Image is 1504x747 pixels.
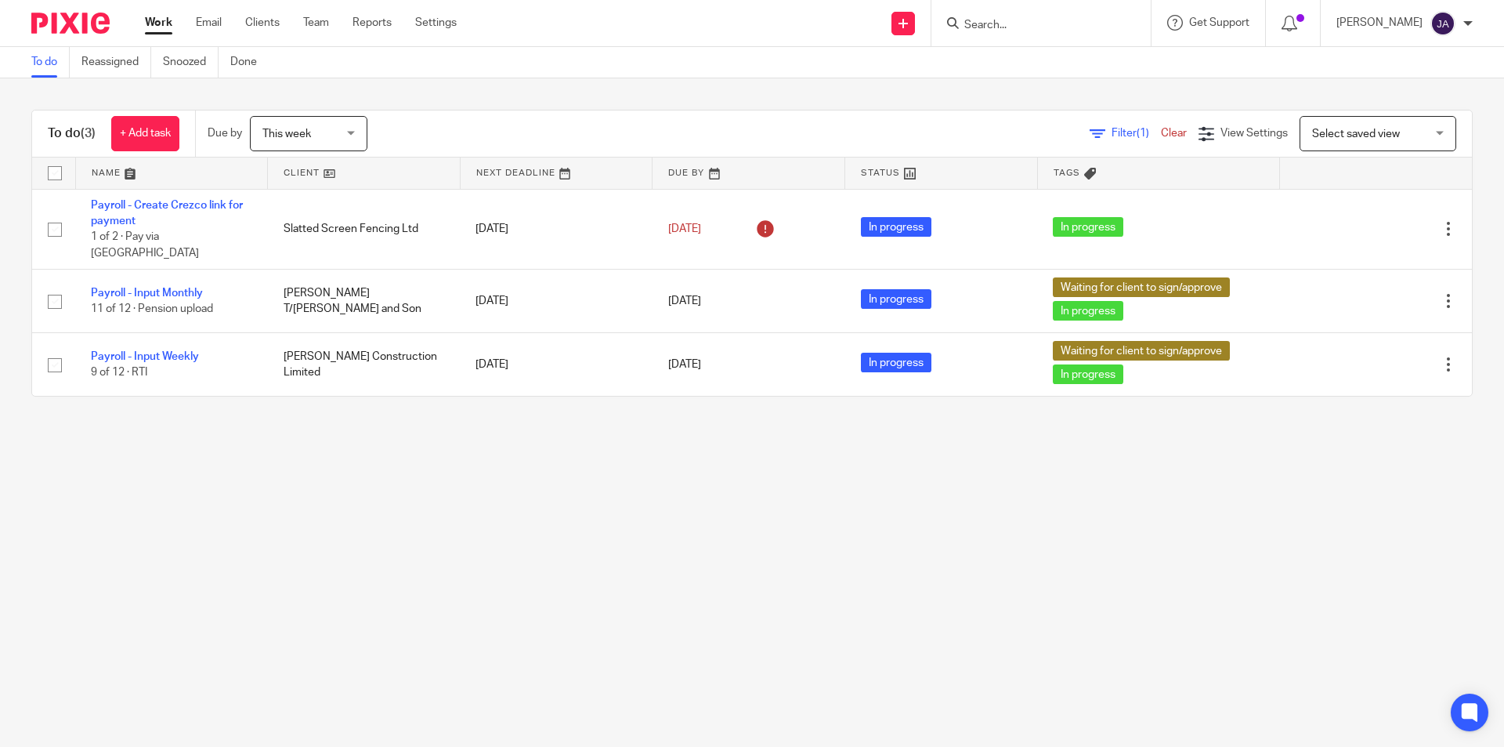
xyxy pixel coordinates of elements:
span: In progress [861,289,931,309]
td: [PERSON_NAME] Construction Limited [268,333,461,397]
span: View Settings [1220,128,1288,139]
span: 1 of 2 · Pay via [GEOGRAPHIC_DATA] [91,231,199,259]
span: 11 of 12 · Pension upload [91,303,213,314]
a: Payroll - Create Crezco link for payment [91,200,243,227]
td: [DATE] [460,189,653,270]
a: Done [230,47,269,78]
img: Pixie [31,13,110,34]
a: Reassigned [81,47,151,78]
a: Clients [245,15,280,31]
span: In progress [861,353,931,372]
span: In progress [1053,301,1123,321]
span: (1) [1137,128,1149,139]
td: [DATE] [460,333,653,397]
span: Waiting for client to sign/approve [1053,341,1230,361]
a: Clear [1161,128,1187,139]
td: [PERSON_NAME] T/[PERSON_NAME] and Son [268,270,461,333]
a: Email [196,15,222,31]
td: Slatted Screen Fencing Ltd [268,189,461,270]
a: Team [303,15,329,31]
img: svg%3E [1430,11,1455,36]
span: In progress [861,217,931,237]
span: Waiting for client to sign/approve [1053,277,1230,297]
h1: To do [48,125,96,142]
a: To do [31,47,70,78]
span: In progress [1053,217,1123,237]
span: [DATE] [668,359,701,370]
input: Search [963,19,1104,33]
a: Settings [415,15,457,31]
a: Payroll - Input Weekly [91,351,199,362]
span: Tags [1054,169,1080,177]
span: [DATE] [668,296,701,306]
a: Reports [352,15,392,31]
span: Select saved view [1312,129,1400,140]
span: (3) [81,127,96,140]
span: This week [262,129,311,140]
span: Filter [1112,128,1161,139]
a: Work [145,15,172,31]
p: [PERSON_NAME] [1336,15,1423,31]
span: 9 of 12 · RTI [91,367,147,378]
span: Get Support [1189,17,1249,28]
a: + Add task [111,116,179,151]
a: Snoozed [163,47,219,78]
a: Payroll - Input Monthly [91,288,203,299]
span: [DATE] [668,223,701,234]
p: Due by [208,125,242,141]
span: In progress [1053,364,1123,384]
td: [DATE] [460,270,653,333]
